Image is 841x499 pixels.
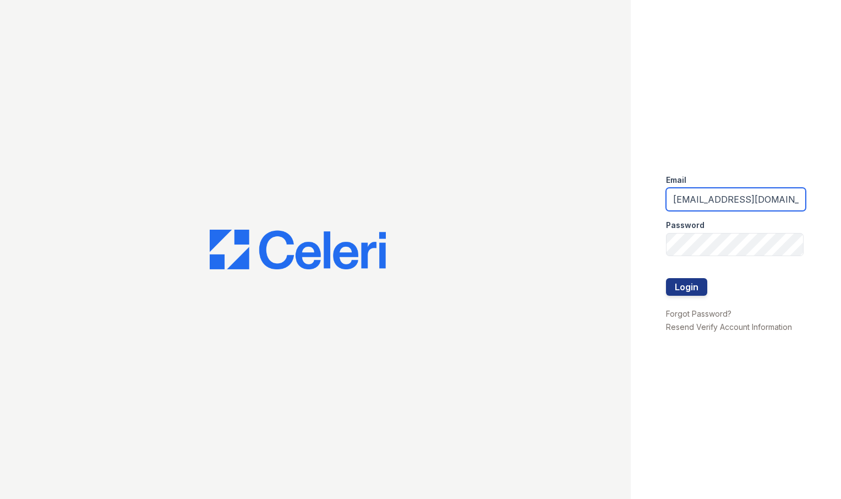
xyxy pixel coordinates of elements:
[666,220,705,231] label: Password
[666,175,686,186] label: Email
[666,278,707,296] button: Login
[666,322,792,332] a: Resend Verify Account Information
[666,309,731,318] a: Forgot Password?
[210,230,386,269] img: CE_Logo_Blue-a8612792a0a2168367f1c8372b55b34899dd931a85d93a1a3d3e32e68fde9ad4.png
